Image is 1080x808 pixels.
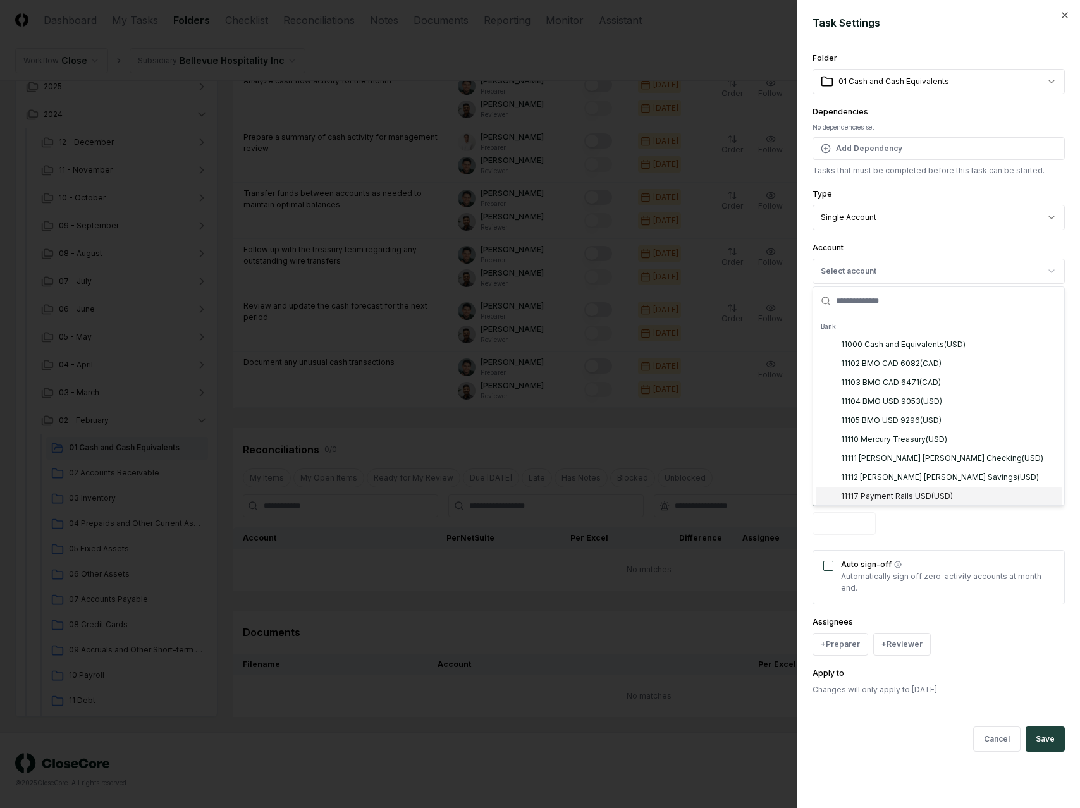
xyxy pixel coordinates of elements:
div: 11000 Cash and Equivalents ( USD ) [841,339,966,350]
p: Tasks that must be completed before this task can be started. [813,165,1065,176]
div: 11104 BMO USD 9053 ( USD ) [841,396,942,407]
label: Assignees [813,617,853,627]
div: 11112 [PERSON_NAME] [PERSON_NAME] Savings ( USD ) [841,472,1039,483]
button: +Preparer [813,633,868,656]
div: 11117 Payment Rails USD ( USD ) [841,491,953,502]
label: Apply to [813,668,844,678]
button: Save [1026,726,1065,752]
div: No dependencies set [813,123,1065,132]
h2: Task Settings [813,15,1065,30]
div: 11105 BMO USD 9296 ( USD ) [841,415,942,426]
label: Auto sign-off [841,561,1054,568]
button: Add Dependency [813,137,1065,160]
div: 11111 [PERSON_NAME] [PERSON_NAME] Checking ( USD ) [841,453,1043,464]
div: 11102 BMO CAD 6082 ( CAD ) [841,358,942,369]
label: Type [813,189,832,199]
label: Account [813,243,844,252]
div: 11110 Mercury Treasury ( USD ) [841,434,947,445]
button: +Reviewer [873,633,931,656]
label: Folder [813,53,837,63]
p: Automatically sign off zero-activity accounts at month end. [841,571,1054,594]
button: Auto sign-off [894,561,902,568]
p: Changes will only apply to [DATE] [813,684,1065,695]
label: Dependencies [813,107,868,116]
div: 11103 BMO CAD 6471 ( CAD ) [841,377,941,388]
button: Cancel [973,726,1021,752]
button: Select account [813,259,1065,284]
div: Bank [816,318,1062,335]
div: Suggestions [813,315,1064,505]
